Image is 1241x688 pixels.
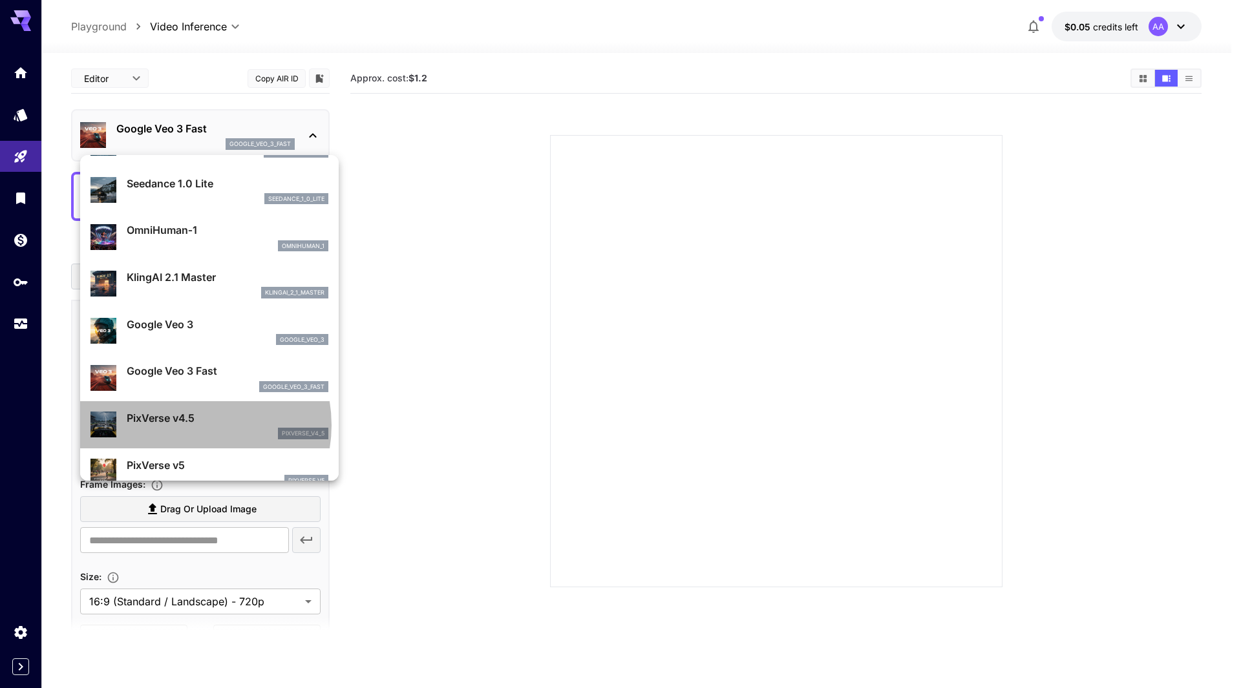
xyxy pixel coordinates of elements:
[265,288,324,297] p: klingai_2_1_master
[90,264,328,304] div: KlingAI 2.1 Masterklingai_2_1_master
[127,457,328,473] p: PixVerse v5
[268,194,324,203] p: seedance_1_0_lite
[127,410,328,426] p: PixVerse v4.5
[282,242,324,251] p: omnihuman_1
[90,311,328,351] div: Google Veo 3google_veo_3
[90,358,328,397] div: Google Veo 3 Fastgoogle_veo_3_fast
[127,222,328,238] p: OmniHuman‑1
[127,176,328,191] p: Seedance 1.0 Lite
[288,476,324,485] p: pixverse_v5
[282,429,324,438] p: pixverse_v4_5
[263,382,324,391] p: google_veo_3_fast
[90,405,328,444] div: PixVerse v4.5pixverse_v4_5
[90,217,328,256] div: OmniHuman‑1omnihuman_1
[127,317,328,332] p: Google Veo 3
[90,171,328,210] div: Seedance 1.0 Liteseedance_1_0_lite
[280,335,324,344] p: google_veo_3
[90,452,328,492] div: PixVerse v5pixverse_v5
[127,269,328,285] p: KlingAI 2.1 Master
[127,363,328,379] p: Google Veo 3 Fast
